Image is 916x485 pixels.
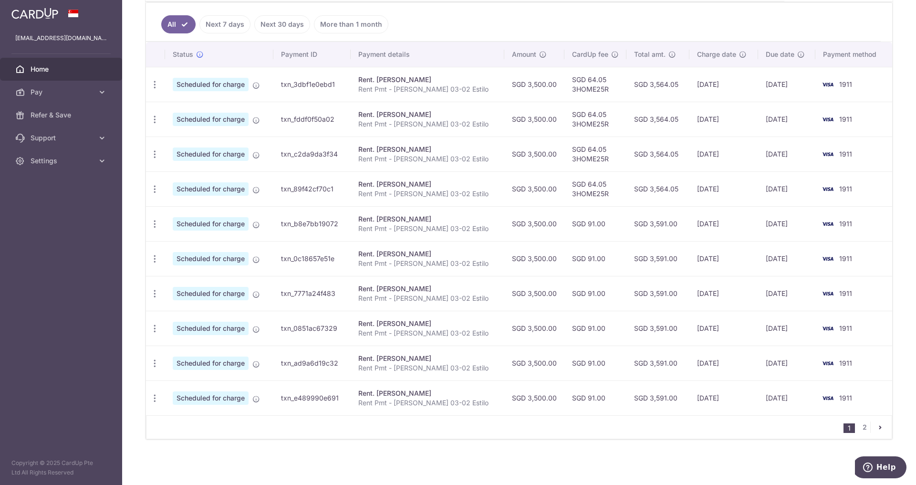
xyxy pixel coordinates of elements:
span: Scheduled for charge [173,78,249,91]
td: [DATE] [758,171,815,206]
td: SGD 91.00 [564,241,626,276]
img: Bank Card [818,218,837,230]
span: Scheduled for charge [173,252,249,265]
td: txn_7771a24f483 [273,276,351,311]
td: SGD 3,500.00 [504,102,564,137]
span: 1911 [839,254,852,263]
td: SGD 3,591.00 [626,346,689,380]
span: Settings [31,156,94,166]
p: Rent Pmt - [PERSON_NAME] 03-02 Estilo [358,189,497,199]
img: Bank Card [818,148,837,160]
a: More than 1 month [314,15,388,33]
td: [DATE] [758,311,815,346]
td: SGD 3,500.00 [504,171,564,206]
img: Bank Card [818,79,837,90]
img: Bank Card [818,183,837,195]
img: Bank Card [818,358,837,369]
td: txn_3dbf1e0ebd1 [273,67,351,102]
iframe: Opens a widget where you can find more information [855,456,906,480]
p: Rent Pmt - [PERSON_NAME] 03-02 Estilo [358,154,497,164]
span: Due date [766,50,794,59]
p: Rent Pmt - [PERSON_NAME] 03-02 Estilo [358,363,497,373]
nav: pager [843,416,892,439]
td: [DATE] [758,380,815,415]
td: [DATE] [689,102,758,137]
span: 1911 [839,80,852,88]
span: Amount [512,50,536,59]
td: SGD 3,591.00 [626,311,689,346]
td: txn_0c18657e51e [273,241,351,276]
a: Next 30 days [254,15,310,33]
td: SGD 3,591.00 [626,380,689,415]
th: Payment ID [273,42,351,67]
span: 1911 [839,289,852,297]
td: txn_0851ac67329 [273,311,351,346]
td: [DATE] [689,241,758,276]
span: 1911 [839,115,852,123]
img: Bank Card [818,114,837,125]
td: SGD 3,564.05 [626,171,689,206]
span: Scheduled for charge [173,357,249,370]
img: Bank Card [818,392,837,404]
td: [DATE] [758,241,815,276]
div: Rent. [PERSON_NAME] [358,179,497,189]
td: SGD 3,591.00 [626,276,689,311]
span: Support [31,133,94,143]
td: SGD 64.05 3HOME25R [564,67,626,102]
span: Scheduled for charge [173,322,249,335]
td: SGD 3,564.05 [626,102,689,137]
img: Bank Card [818,253,837,264]
td: SGD 3,500.00 [504,67,564,102]
p: Rent Pmt - [PERSON_NAME] 03-02 Estilo [358,328,497,338]
div: Rent. [PERSON_NAME] [358,389,497,398]
td: SGD 91.00 [564,276,626,311]
td: SGD 3,500.00 [504,137,564,171]
div: Rent. [PERSON_NAME] [358,145,497,154]
span: 1911 [839,359,852,367]
p: Rent Pmt - [PERSON_NAME] 03-02 Estilo [358,398,497,408]
a: 2 [859,422,870,433]
td: SGD 3,500.00 [504,206,564,241]
a: All [161,15,196,33]
td: txn_c2da9da3f34 [273,137,351,171]
div: Rent. [PERSON_NAME] [358,110,497,119]
td: txn_e489990e691 [273,380,351,415]
td: SGD 3,500.00 [504,346,564,380]
td: [DATE] [758,276,815,311]
td: [DATE] [758,206,815,241]
img: Bank Card [818,323,837,334]
td: txn_89f42cf70c1 [273,171,351,206]
div: Rent. [PERSON_NAME] [358,319,497,328]
td: [DATE] [689,311,758,346]
td: SGD 3,500.00 [504,380,564,415]
div: Rent. [PERSON_NAME] [358,354,497,363]
td: txn_b8e7bb19072 [273,206,351,241]
span: 1911 [839,185,852,193]
span: 1911 [839,220,852,228]
td: [DATE] [689,380,758,415]
div: Rent. [PERSON_NAME] [358,249,497,259]
td: [DATE] [758,346,815,380]
td: [DATE] [689,171,758,206]
span: Total amt. [634,50,666,59]
td: [DATE] [689,346,758,380]
td: [DATE] [758,67,815,102]
span: Pay [31,87,94,97]
p: Rent Pmt - [PERSON_NAME] 03-02 Estilo [358,119,497,129]
span: 1911 [839,150,852,158]
span: Status [173,50,193,59]
td: [DATE] [689,206,758,241]
td: [DATE] [758,102,815,137]
span: 1911 [839,324,852,332]
td: SGD 91.00 [564,346,626,380]
td: [DATE] [689,137,758,171]
p: [EMAIL_ADDRESS][DOMAIN_NAME] [15,33,107,43]
td: SGD 3,564.05 [626,67,689,102]
th: Payment method [815,42,892,67]
img: Bank Card [818,288,837,299]
p: Rent Pmt - [PERSON_NAME] 03-02 Estilo [358,294,497,303]
span: CardUp fee [572,50,608,59]
span: Scheduled for charge [173,391,249,405]
td: SGD 91.00 [564,311,626,346]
